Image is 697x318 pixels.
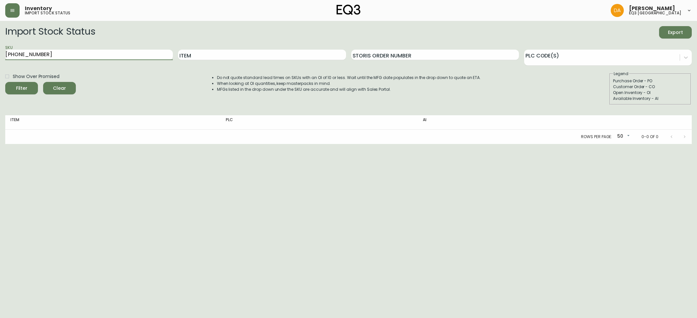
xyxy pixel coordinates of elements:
[613,78,688,84] div: Purchase Order - PO
[613,84,688,90] div: Customer Order - CO
[613,96,688,102] div: Available Inventory - AI
[615,131,631,142] div: 50
[217,75,481,81] li: Do not quote standard lead times on SKUs with an OI of 10 or less. Wait until the MFG date popula...
[611,4,624,17] img: dd1a7e8db21a0ac8adbf82b84ca05374
[16,84,27,92] div: Filter
[217,87,481,92] li: MFGs listed in the drop down under the SKU are accurate and will align with Sales Portal.
[664,28,687,37] span: Export
[217,81,481,87] li: When looking at OI quantities, keep masterpacks in mind.
[629,11,681,15] h5: eq3 [GEOGRAPHIC_DATA]
[418,115,575,130] th: AI
[337,5,361,15] img: logo
[5,82,38,94] button: Filter
[25,6,52,11] span: Inventory
[641,134,658,140] p: 0-0 of 0
[5,26,95,39] h2: Import Stock Status
[43,82,76,94] button: Clear
[221,115,418,130] th: PLC
[613,90,688,96] div: Open Inventory - OI
[581,134,612,140] p: Rows per page:
[48,84,71,92] span: Clear
[13,73,59,80] span: Show Over Promised
[659,26,692,39] button: Export
[25,11,70,15] h5: import stock status
[5,115,221,130] th: Item
[613,71,629,77] legend: Legend
[629,6,675,11] span: [PERSON_NAME]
